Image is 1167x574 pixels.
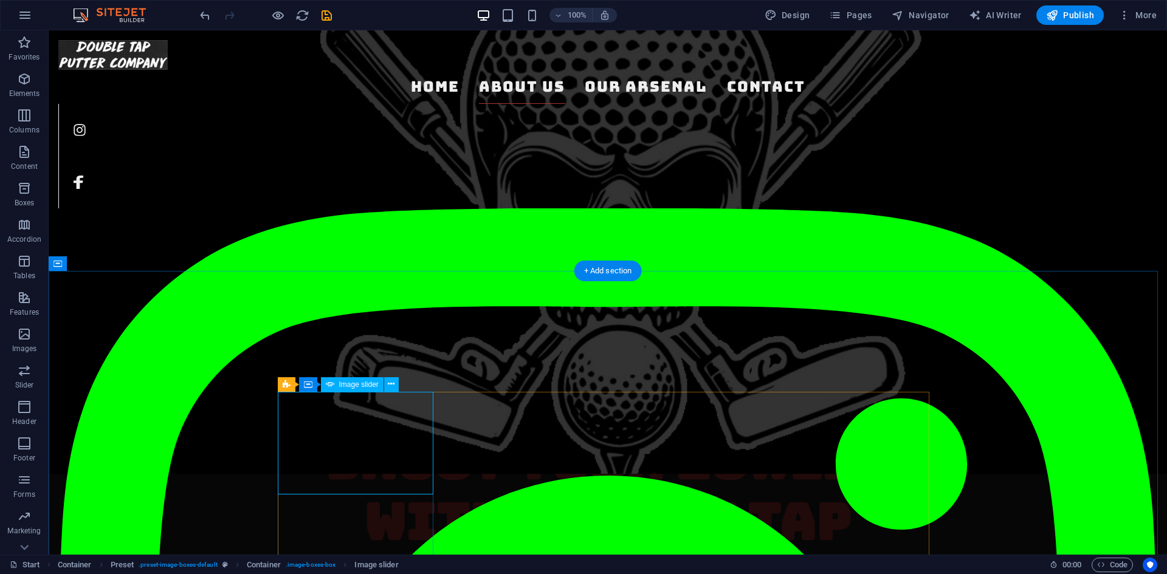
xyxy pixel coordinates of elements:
p: Accordion [7,234,41,244]
span: Publish [1046,9,1094,21]
button: Pages [824,5,876,25]
button: Publish [1036,5,1104,25]
span: . preset-image-boxes-default [139,558,218,572]
p: Features [10,307,39,317]
button: More [1114,5,1162,25]
i: On resize automatically adjust zoom level to fit chosen device. [599,10,610,21]
p: Favorites [9,52,40,62]
span: Click to select. Double-click to edit [58,558,92,572]
button: Design [760,5,815,25]
span: Navigator [892,9,949,21]
span: Click to select. Double-click to edit [354,558,398,572]
p: Footer [13,453,35,463]
h6: 100% [568,8,587,22]
span: . image-boxes-box [286,558,336,572]
i: Reload page [295,9,309,22]
p: Slider [15,380,34,390]
i: Undo: Change slider images (Ctrl+Z) [198,9,212,22]
button: undo [198,8,212,22]
p: Tables [13,271,35,281]
span: Click to select. Double-click to edit [111,558,134,572]
span: AI Writer [969,9,1022,21]
p: Elements [9,89,40,98]
i: Save (Ctrl+S) [320,9,334,22]
span: : [1071,560,1073,569]
span: Code [1097,558,1127,572]
p: Forms [13,490,35,499]
p: Boxes [15,198,35,208]
img: Editor Logo [70,8,161,22]
nav: breadcrumb [58,558,399,572]
span: More [1118,9,1157,21]
p: Marketing [7,526,41,536]
button: Code [1092,558,1133,572]
p: Images [12,344,37,354]
span: Image slider [339,381,379,388]
h6: Session time [1050,558,1082,572]
i: This element is a customizable preset [222,561,228,568]
p: Content [11,162,38,171]
p: Columns [9,125,40,135]
p: Header [12,417,36,426]
a: Click to cancel selection. Double-click to open Pages [10,558,40,572]
button: AI Writer [964,5,1027,25]
button: Click here to leave preview mode and continue editing [270,8,285,22]
span: Click to select. Double-click to edit [247,558,281,572]
span: Pages [829,9,872,21]
button: Navigator [887,5,954,25]
div: Design (Ctrl+Alt+Y) [760,5,815,25]
button: reload [295,8,309,22]
span: 00 00 [1062,558,1081,572]
span: Design [765,9,810,21]
button: save [319,8,334,22]
button: 100% [549,8,593,22]
button: Usercentrics [1143,558,1157,572]
div: + Add section [574,261,642,281]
